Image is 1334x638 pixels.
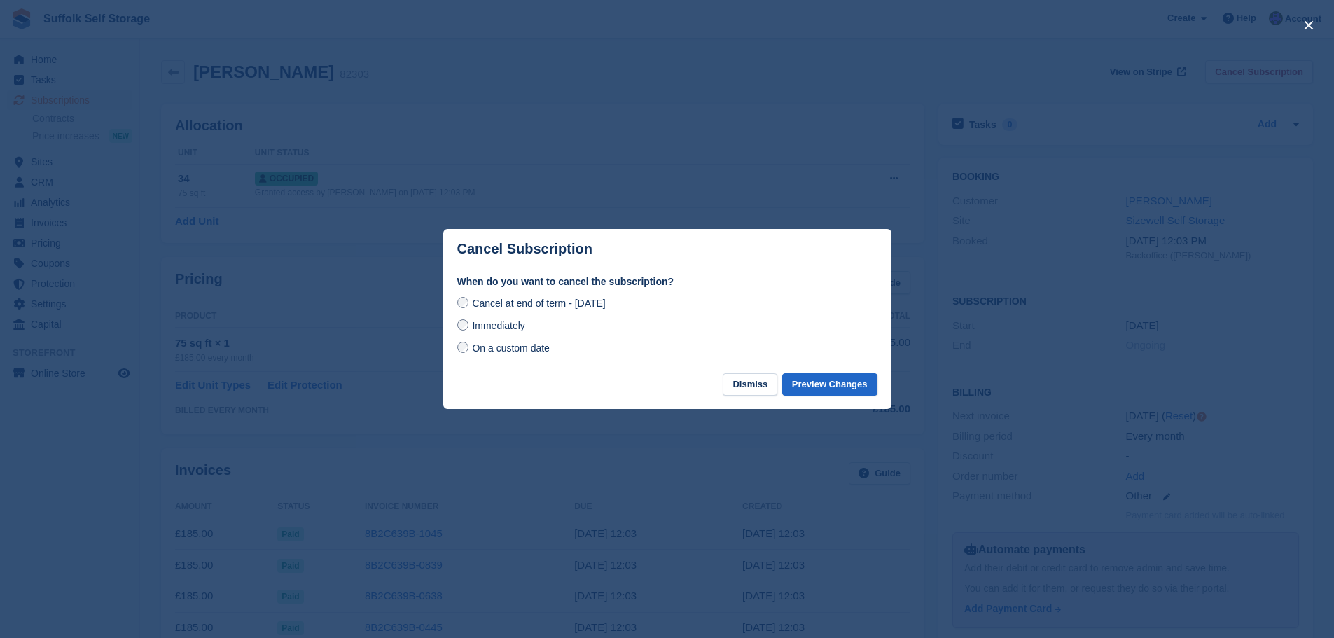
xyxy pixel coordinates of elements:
span: Cancel at end of term - [DATE] [472,298,605,309]
input: Cancel at end of term - [DATE] [457,297,468,308]
span: Immediately [472,320,524,331]
label: When do you want to cancel the subscription? [457,275,877,289]
input: Immediately [457,319,468,331]
button: Preview Changes [782,373,877,396]
p: Cancel Subscription [457,241,592,257]
input: On a custom date [457,342,468,353]
span: On a custom date [472,342,550,354]
button: Dismiss [723,373,777,396]
button: close [1298,14,1320,36]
